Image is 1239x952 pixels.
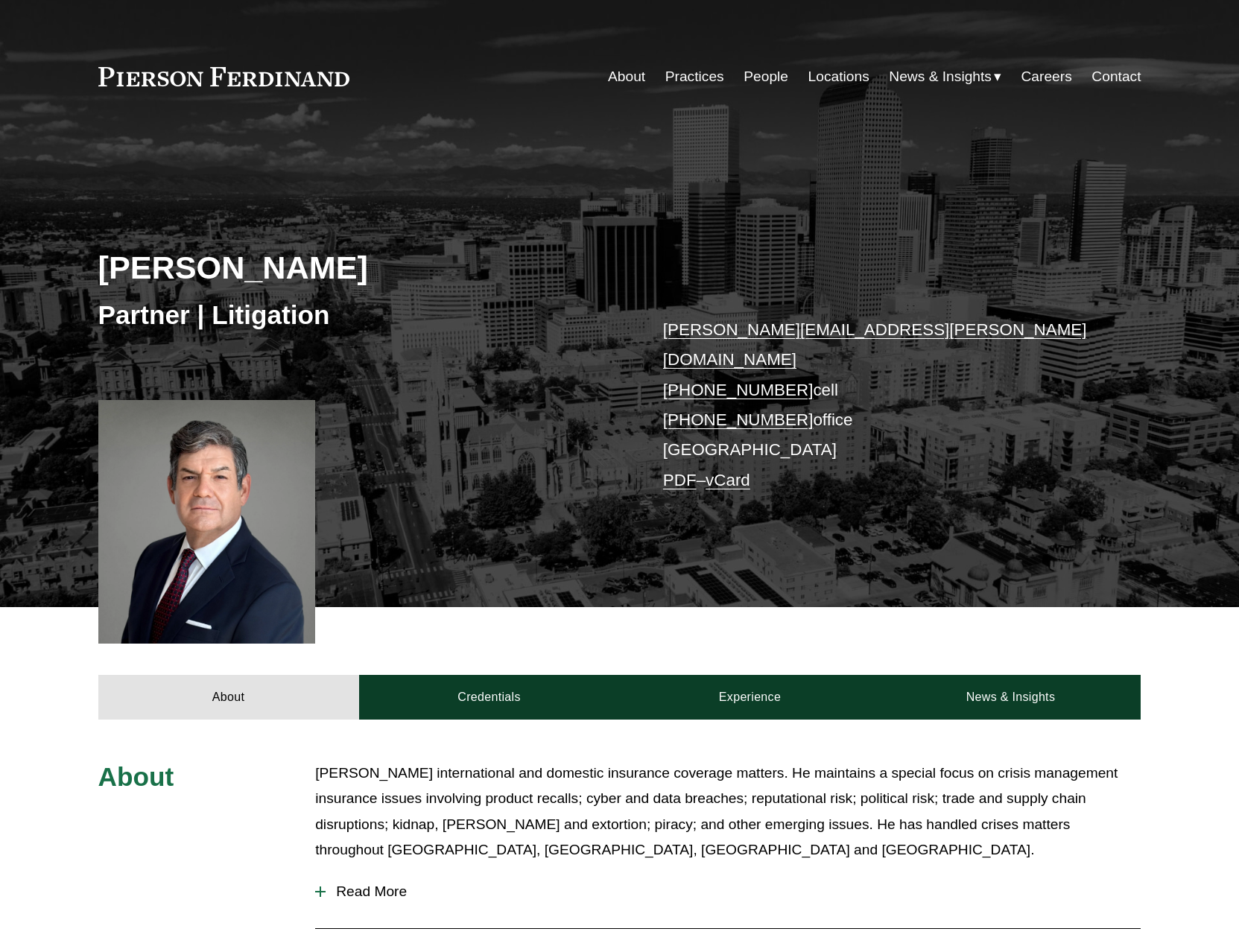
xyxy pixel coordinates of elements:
[663,471,697,489] a: PDF
[608,63,645,91] a: About
[98,248,620,287] h2: [PERSON_NAME]
[880,675,1141,720] a: News & Insights
[1021,63,1072,91] a: Careers
[663,381,814,399] a: [PHONE_NUMBER]
[663,320,1087,369] a: [PERSON_NAME][EMAIL_ADDRESS][PERSON_NAME][DOMAIN_NAME]
[889,64,992,90] span: News & Insights
[359,675,620,720] a: Credentials
[665,63,724,91] a: Practices
[889,63,1001,91] a: folder dropdown
[98,762,174,791] span: About
[663,410,814,429] a: [PHONE_NUMBER]
[808,63,869,91] a: Locations
[744,63,788,91] a: People
[706,471,750,489] a: vCard
[98,675,359,720] a: About
[326,883,1141,900] span: Read More
[620,675,881,720] a: Experience
[315,761,1141,863] p: [PERSON_NAME] international and domestic insurance coverage matters. He maintains a special focus...
[1091,63,1141,91] a: Contact
[98,299,620,331] h3: Partner | Litigation
[315,872,1141,911] button: Read More
[663,315,1097,495] p: cell office [GEOGRAPHIC_DATA] –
